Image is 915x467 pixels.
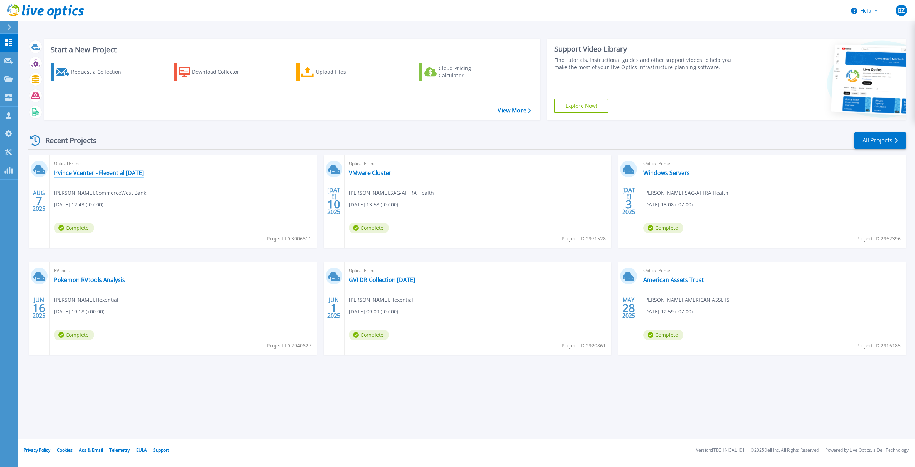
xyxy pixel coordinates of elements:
[331,305,337,311] span: 1
[327,201,340,207] span: 10
[327,188,341,214] div: [DATE] 2025
[419,63,499,81] a: Cloud Pricing Calculator
[643,276,704,283] a: American Assets Trust
[267,235,311,243] span: Project ID: 3006811
[349,189,434,197] span: [PERSON_NAME] , SAG-AFTRA Health
[54,160,312,167] span: Optical Prime
[498,107,531,114] a: View More
[174,63,253,81] a: Download Collector
[643,223,683,233] span: Complete
[643,189,728,197] span: [PERSON_NAME] , SAG-AFTRA Health
[696,448,744,453] li: Version: [TECHNICAL_ID]
[562,235,606,243] span: Project ID: 2971528
[32,188,46,214] div: AUG 2025
[643,267,902,274] span: Optical Prime
[349,169,391,176] a: VMware Cluster
[51,63,130,81] a: Request a Collection
[33,305,45,311] span: 16
[54,169,144,176] a: Irvince Vcenter - Flexential [DATE]
[643,330,683,340] span: Complete
[54,201,103,209] span: [DATE] 12:43 (-07:00)
[622,188,635,214] div: [DATE] 2025
[327,295,341,321] div: JUN 2025
[643,169,690,176] a: Windows Servers
[643,308,693,316] span: [DATE] 12:59 (-07:00)
[349,276,415,283] a: GVI DR Collection [DATE]
[856,342,901,350] span: Project ID: 2916185
[54,276,125,283] a: Pokemon RVtools Analysis
[349,267,607,274] span: Optical Prime
[36,198,42,204] span: 7
[267,342,311,350] span: Project ID: 2940627
[625,201,632,207] span: 3
[562,342,606,350] span: Project ID: 2920861
[349,308,398,316] span: [DATE] 09:09 (-07:00)
[54,308,104,316] span: [DATE] 19:18 (+00:00)
[296,63,376,81] a: Upload Files
[153,447,169,453] a: Support
[28,132,106,149] div: Recent Projects
[71,65,128,79] div: Request a Collection
[643,296,729,304] span: [PERSON_NAME] , AMERICAN ASSETS
[349,296,413,304] span: [PERSON_NAME] , Flexential
[856,235,901,243] span: Project ID: 2962396
[32,295,46,321] div: JUN 2025
[54,330,94,340] span: Complete
[57,447,73,453] a: Cookies
[54,189,146,197] span: [PERSON_NAME] , CommerceWest Bank
[54,223,94,233] span: Complete
[51,46,531,54] h3: Start a New Project
[854,132,906,149] a: All Projects
[554,44,740,54] div: Support Video Library
[136,447,147,453] a: EULA
[825,448,909,453] li: Powered by Live Optics, a Dell Technology
[439,65,496,79] div: Cloud Pricing Calculator
[79,447,103,453] a: Ads & Email
[643,160,902,167] span: Optical Prime
[349,160,607,167] span: Optical Prime
[109,447,130,453] a: Telemetry
[349,330,389,340] span: Complete
[751,448,819,453] li: © 2025 Dell Inc. All Rights Reserved
[554,57,740,71] div: Find tutorials, instructional guides and other support videos to help you make the most of your L...
[24,447,50,453] a: Privacy Policy
[643,201,693,209] span: [DATE] 13:08 (-07:00)
[898,8,905,13] span: BZ
[54,267,312,274] span: RVTools
[349,223,389,233] span: Complete
[622,295,635,321] div: MAY 2025
[349,201,398,209] span: [DATE] 13:58 (-07:00)
[316,65,373,79] div: Upload Files
[192,65,249,79] div: Download Collector
[622,305,635,311] span: 28
[54,296,118,304] span: [PERSON_NAME] , Flexential
[554,99,609,113] a: Explore Now!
